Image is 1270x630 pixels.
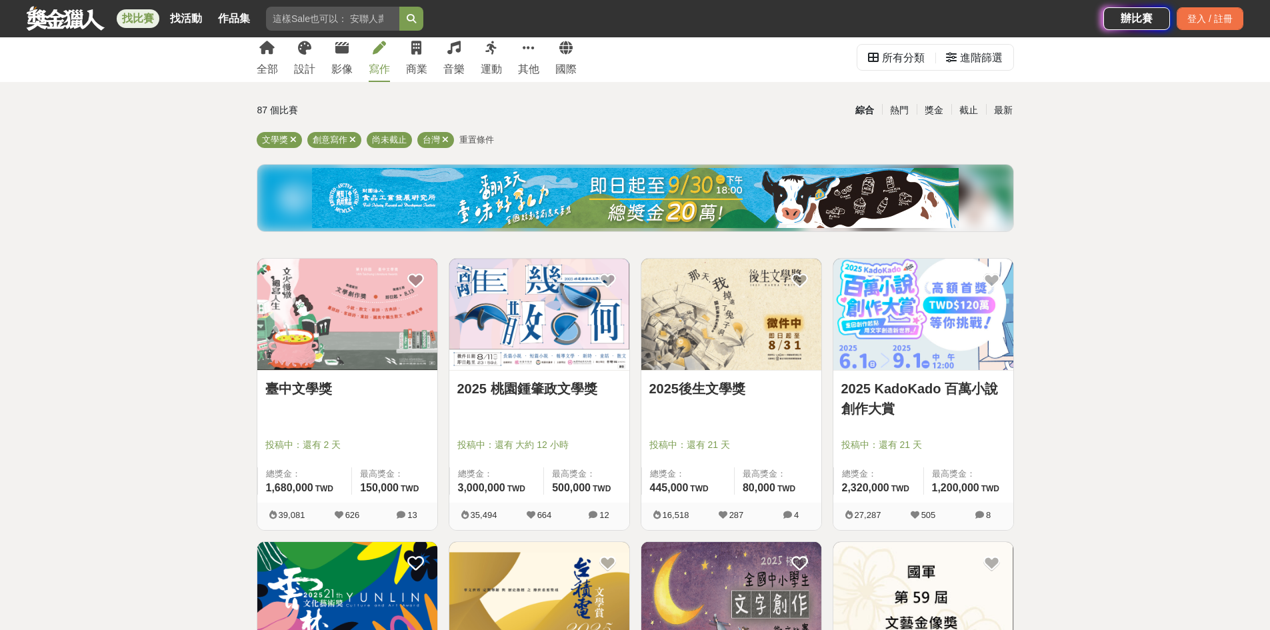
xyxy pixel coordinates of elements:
div: 登入 / 註冊 [1177,7,1243,30]
span: 80,000 [743,482,775,493]
a: Cover Image [257,259,437,371]
div: 商業 [406,61,427,77]
span: 150,000 [360,482,399,493]
span: 台灣 [423,135,440,145]
span: 最高獎金： [360,467,429,481]
a: 作品集 [213,9,255,28]
div: 87 個比賽 [257,99,509,122]
div: 全部 [257,61,278,77]
span: 39,081 [279,510,305,520]
div: 影像 [331,61,353,77]
a: Cover Image [449,259,629,371]
span: 總獎金： [650,467,726,481]
span: 創意寫作 [313,135,347,145]
span: 投稿中：還有 21 天 [649,438,813,452]
div: 設計 [294,61,315,77]
span: 最高獎金： [743,467,813,481]
span: 664 [537,510,552,520]
a: 辦比賽 [1103,7,1170,30]
div: 音樂 [443,61,465,77]
div: 獎金 [917,99,951,122]
a: Cover Image [641,259,821,371]
span: 8 [986,510,991,520]
a: 運動 [481,32,502,82]
a: 2025 KadoKado 百萬小說創作大賞 [841,379,1005,419]
span: 16,518 [663,510,689,520]
a: 2025後生文學獎 [649,379,813,399]
img: Cover Image [449,259,629,370]
div: 運動 [481,61,502,77]
img: Cover Image [641,259,821,370]
span: 文學獎 [262,135,288,145]
span: 尚未截止 [372,135,407,145]
span: 重置條件 [459,135,494,145]
div: 截止 [951,99,986,122]
span: 287 [729,510,744,520]
img: bbde9c48-f993-4d71-8b4e-c9f335f69c12.jpg [312,168,959,228]
span: 12 [599,510,609,520]
a: Cover Image [833,259,1013,371]
span: TWD [401,484,419,493]
div: 其他 [518,61,539,77]
span: TWD [777,484,795,493]
div: 所有分類 [882,45,925,71]
span: 27,287 [855,510,881,520]
a: 找比賽 [117,9,159,28]
img: Cover Image [257,259,437,370]
span: TWD [891,484,909,493]
span: 總獎金： [842,467,915,481]
span: 13 [407,510,417,520]
div: 綜合 [847,99,882,122]
span: 投稿中：還有 大約 12 小時 [457,438,621,452]
a: 國際 [555,32,577,82]
span: 4 [794,510,799,520]
div: 寫作 [369,61,390,77]
a: 寫作 [369,32,390,82]
span: 3,000,000 [458,482,505,493]
a: 影像 [331,32,353,82]
span: TWD [690,484,708,493]
input: 這樣Sale也可以： 安聯人壽創意銷售法募集 [266,7,399,31]
span: 投稿中：還有 21 天 [841,438,1005,452]
a: 臺中文學獎 [265,379,429,399]
div: 熱門 [882,99,917,122]
span: 35,494 [471,510,497,520]
span: TWD [507,484,525,493]
span: 最高獎金： [932,467,1005,481]
span: 最高獎金： [552,467,621,481]
span: 445,000 [650,482,689,493]
span: 626 [345,510,360,520]
span: 1,680,000 [266,482,313,493]
span: 2,320,000 [842,482,889,493]
span: 總獎金： [458,467,536,481]
a: 音樂 [443,32,465,82]
span: TWD [593,484,611,493]
span: 1,200,000 [932,482,979,493]
a: 商業 [406,32,427,82]
span: 投稿中：還有 2 天 [265,438,429,452]
span: 總獎金： [266,467,344,481]
a: 2025 桃園鍾肇政文學獎 [457,379,621,399]
span: TWD [981,484,999,493]
div: 最新 [986,99,1021,122]
span: TWD [315,484,333,493]
a: 設計 [294,32,315,82]
span: 505 [921,510,936,520]
a: 全部 [257,32,278,82]
a: 找活動 [165,9,207,28]
span: 500,000 [552,482,591,493]
a: 其他 [518,32,539,82]
img: Cover Image [833,259,1013,370]
div: 進階篩選 [960,45,1003,71]
div: 國際 [555,61,577,77]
